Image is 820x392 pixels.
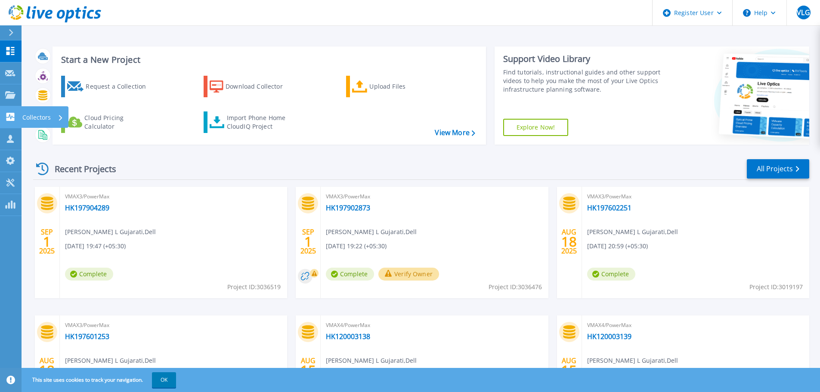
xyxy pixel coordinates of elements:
[226,78,294,95] div: Download Collector
[326,268,374,281] span: Complete
[65,332,109,341] a: HK197601253
[561,226,577,257] div: AUG 2025
[65,227,156,237] span: [PERSON_NAME] L Gujarati , Dell
[561,238,577,245] span: 18
[346,76,442,97] a: Upload Files
[61,76,157,97] a: Request a Collection
[326,321,543,330] span: VMAX4/PowerMax
[587,356,678,365] span: [PERSON_NAME] L Gujarati , Dell
[33,158,128,179] div: Recent Projects
[326,192,543,201] span: VMAX3/PowerMax
[24,372,176,388] span: This site uses cookies to track your navigation.
[300,355,316,386] div: AUG 2025
[65,204,109,212] a: HK197904289
[561,355,577,386] div: AUG 2025
[326,227,417,237] span: [PERSON_NAME] L Gujarati , Dell
[227,114,294,131] div: Import Phone Home CloudIQ Project
[39,355,55,386] div: AUG 2025
[152,372,176,388] button: OK
[39,367,55,374] span: 18
[326,356,417,365] span: [PERSON_NAME] L Gujarati , Dell
[369,78,438,95] div: Upload Files
[61,111,157,133] a: Cloud Pricing Calculator
[43,238,51,245] span: 1
[304,238,312,245] span: 1
[435,129,475,137] a: View More
[587,241,648,251] span: [DATE] 20:59 (+05:30)
[797,9,810,16] span: VLG
[65,192,282,201] span: VMAX3/PowerMax
[65,241,126,251] span: [DATE] 19:47 (+05:30)
[503,53,664,65] div: Support Video Library
[587,268,635,281] span: Complete
[489,282,542,292] span: Project ID: 3036476
[204,76,300,97] a: Download Collector
[326,332,370,341] a: HK120003138
[747,159,809,179] a: All Projects
[326,204,370,212] a: HK197902873
[587,332,631,341] a: HK120003139
[587,192,804,201] span: VMAX3/PowerMax
[86,78,155,95] div: Request a Collection
[503,68,664,94] div: Find tutorials, instructional guides and other support videos to help you make the most of your L...
[587,204,631,212] a: HK197602251
[65,321,282,330] span: VMAX3/PowerMax
[749,282,803,292] span: Project ID: 3019197
[65,268,113,281] span: Complete
[300,226,316,257] div: SEP 2025
[65,356,156,365] span: [PERSON_NAME] L Gujarati , Dell
[587,321,804,330] span: VMAX4/PowerMax
[561,367,577,374] span: 15
[587,227,678,237] span: [PERSON_NAME] L Gujarati , Dell
[503,119,569,136] a: Explore Now!
[22,106,51,129] p: Collectors
[326,241,387,251] span: [DATE] 19:22 (+05:30)
[39,226,55,257] div: SEP 2025
[300,367,316,374] span: 15
[61,55,475,65] h3: Start a New Project
[378,268,439,281] button: Verify Owner
[227,282,281,292] span: Project ID: 3036519
[84,114,153,131] div: Cloud Pricing Calculator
